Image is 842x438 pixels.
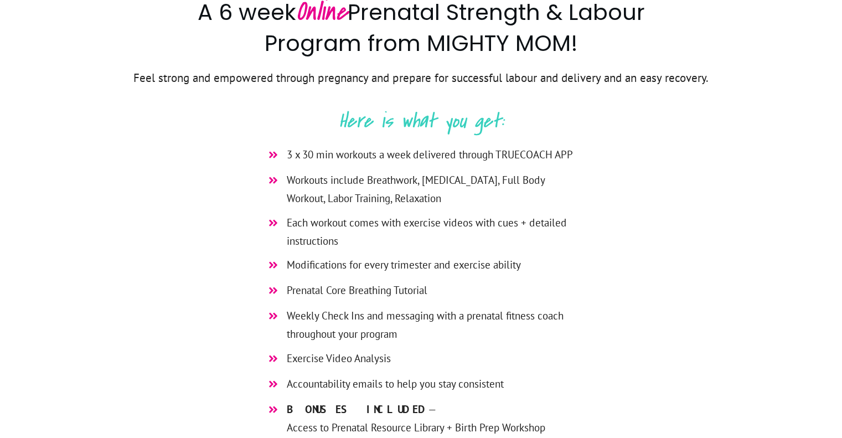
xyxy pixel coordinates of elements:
p: Here is what you get: [90,103,753,140]
span: 3 x 30 min workouts a week delivered through TRUECOACH APP [287,146,573,164]
span: Accountability emails to help you stay consistent [287,375,504,393]
span: Modifications for every trimester and exercise ability [287,256,521,274]
p: Feel strong and empowered through pregnancy and prepare for successful labour and delivery and an... [90,68,753,102]
span: Prenatal Core Breathing Tutorial [287,281,427,300]
span: Exercise Video Analysis [287,349,391,368]
span: Each workout comes with exercise videos with cues + detailed instructions [287,214,580,251]
span: — Access to Prenatal Resource Library + Birth Prep Workshop [287,400,545,437]
span: Workouts include Breathwork, [MEDICAL_DATA], Full Body Workout, Labor Training, Relaxation [287,171,580,208]
span: Weekly Check Ins and messaging with a prenatal fitness coach throughout your program [287,307,580,344]
strong: BONUSES INCLUDED [287,403,428,416]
